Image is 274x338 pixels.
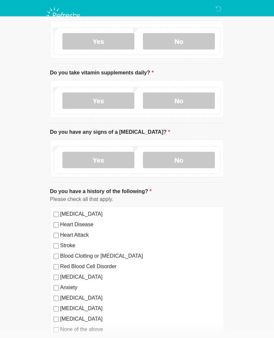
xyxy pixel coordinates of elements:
label: No [143,152,215,169]
input: Stroke [54,244,59,249]
label: Do you have a history of the following? [50,188,151,196]
label: Do you take vitamin supplements daily? [50,69,154,77]
label: [MEDICAL_DATA] [60,315,220,323]
input: Heart Disease [54,223,59,228]
input: [MEDICAL_DATA] [54,296,59,301]
label: Yes [62,93,134,109]
label: Do you have any signs of a [MEDICAL_DATA]? [50,129,170,136]
input: Anxiety [54,286,59,291]
label: [MEDICAL_DATA] [60,305,220,313]
label: Yes [62,152,134,169]
input: [MEDICAL_DATA] [54,275,59,280]
input: [MEDICAL_DATA] [54,212,59,217]
label: Anxiety [60,284,220,292]
div: Please check all that apply. [50,196,224,204]
label: Red Blood Cell Disorder [60,263,220,271]
label: Stroke [60,242,220,250]
label: No [143,93,215,109]
input: Blood Clotting or [MEDICAL_DATA] [54,254,59,259]
label: Yes [62,33,134,50]
label: [MEDICAL_DATA] [60,273,220,281]
input: [MEDICAL_DATA] [54,317,59,322]
label: Heart Disease [60,221,220,229]
label: No [143,33,215,50]
label: Heart Attack [60,231,220,239]
input: Heart Attack [54,233,59,238]
input: None of the above [54,328,59,333]
label: None of the above [60,326,220,334]
label: [MEDICAL_DATA] [60,294,220,302]
label: Blood Clotting or [MEDICAL_DATA] [60,252,220,260]
label: [MEDICAL_DATA] [60,210,220,218]
input: Red Blood Cell Disorder [54,265,59,270]
img: Refresh RX Logo [43,5,83,27]
input: [MEDICAL_DATA] [54,307,59,312]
